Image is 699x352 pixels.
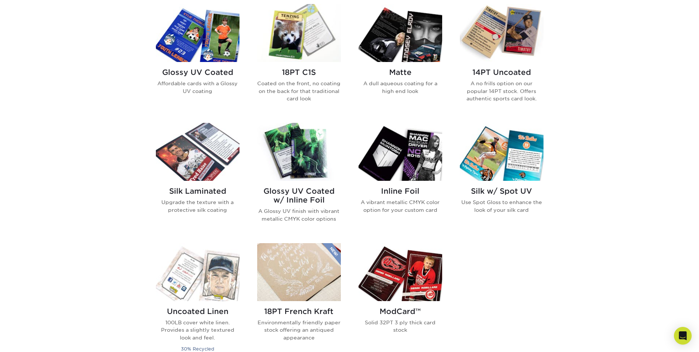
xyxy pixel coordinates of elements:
img: Inline Foil Trading Cards [359,123,442,181]
div: Open Intercom Messenger [674,327,692,345]
p: A dull aqueous coating for a high end look [359,80,442,95]
h2: Matte [359,68,442,77]
img: Silk Laminated Trading Cards [156,123,240,181]
h2: Glossy UV Coated w/ Inline Foil [257,187,341,204]
p: A Glossy UV finish with vibrant metallic CMYK color options [257,207,341,222]
a: 14PT Uncoated Trading Cards 14PT Uncoated A no frills option on our popular 14PT stock. Offers au... [460,4,544,114]
p: Solid 32PT 3 ply thick card stock [359,319,442,334]
p: 100LB cover white linen. Provides a slightly textured look and feel. [156,319,240,341]
p: Coated on the front, no coating on the back for that traditional card look [257,80,341,102]
img: Glossy UV Coated Trading Cards [156,4,240,62]
a: Silk Laminated Trading Cards Silk Laminated Upgrade the texture with a protective silk coating [156,123,240,234]
img: Silk w/ Spot UV Trading Cards [460,123,544,181]
h2: ModCard™ [359,307,442,316]
img: Glossy UV Coated w/ Inline Foil Trading Cards [257,123,341,181]
img: 18PT French Kraft Trading Cards [257,243,341,301]
h2: Silk w/ Spot UV [460,187,544,196]
img: New Product [322,243,341,265]
img: 14PT Uncoated Trading Cards [460,4,544,62]
h2: Inline Foil [359,187,442,196]
a: Silk w/ Spot UV Trading Cards Silk w/ Spot UV Use Spot Gloss to enhance the look of your silk card [460,123,544,234]
p: A vibrant metallic CMYK color option for your custom card [359,199,442,214]
h2: Uncoated Linen [156,307,240,316]
a: Inline Foil Trading Cards Inline Foil A vibrant metallic CMYK color option for your custom card [359,123,442,234]
iframe: Google Customer Reviews [2,329,63,349]
h2: 14PT Uncoated [460,68,544,77]
h2: Silk Laminated [156,187,240,196]
img: 18PT C1S Trading Cards [257,4,341,62]
img: Matte Trading Cards [359,4,442,62]
a: Glossy UV Coated w/ Inline Foil Trading Cards Glossy UV Coated w/ Inline Foil A Glossy UV finish ... [257,123,341,234]
h2: 18PT French Kraft [257,307,341,316]
p: Upgrade the texture with a protective silk coating [156,199,240,214]
h2: 18PT C1S [257,68,341,77]
a: Glossy UV Coated Trading Cards Glossy UV Coated Affordable cards with a Glossy UV coating [156,4,240,114]
img: ModCard™ Trading Cards [359,243,442,301]
p: Environmentally friendly paper stock offering an antiqued appearance [257,319,341,341]
h2: Glossy UV Coated [156,68,240,77]
a: Matte Trading Cards Matte A dull aqueous coating for a high end look [359,4,442,114]
a: 18PT C1S Trading Cards 18PT C1S Coated on the front, no coating on the back for that traditional ... [257,4,341,114]
p: A no frills option on our popular 14PT stock. Offers authentic sports card look. [460,80,544,102]
p: Use Spot Gloss to enhance the look of your silk card [460,199,544,214]
p: Affordable cards with a Glossy UV coating [156,80,240,95]
img: Uncoated Linen Trading Cards [156,243,240,301]
small: 30% Recycled [181,346,214,352]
